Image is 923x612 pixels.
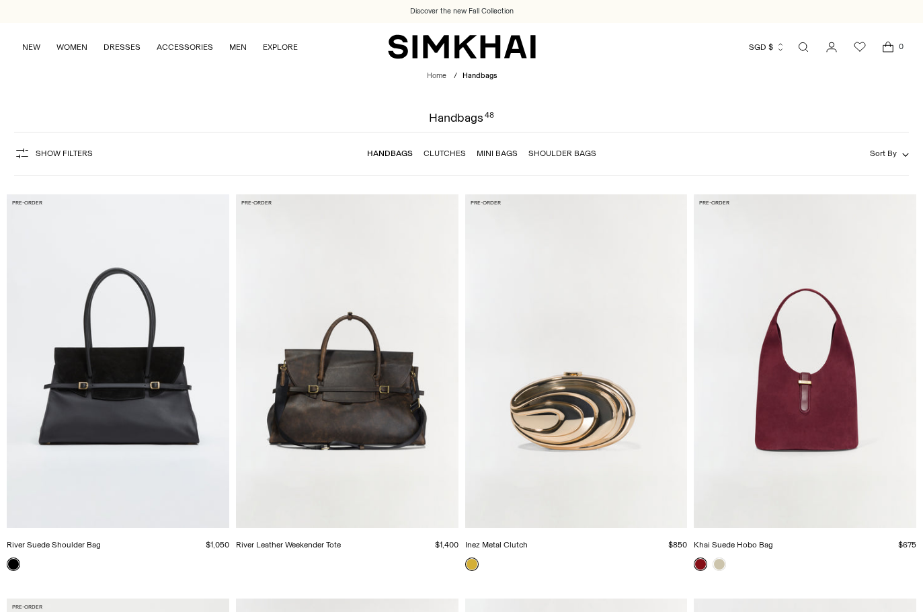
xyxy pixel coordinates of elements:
a: Inez Metal Clutch [465,540,528,549]
span: $1,400 [435,540,458,549]
nav: breadcrumbs [427,71,497,82]
a: Go to the account page [818,34,845,61]
span: 0 [895,40,907,52]
button: SGD $ [749,32,785,62]
span: $850 [668,540,687,549]
a: Open cart modal [875,34,901,61]
span: $675 [898,540,916,549]
div: 48 [485,112,494,124]
nav: Linked collections [367,139,596,167]
a: NEW [22,32,40,62]
h1: Handbags [429,112,494,124]
a: Mini Bags [477,149,518,158]
a: Shoulder Bags [528,149,596,158]
span: Sort By [870,149,897,158]
a: River Suede Shoulder Bag [7,540,101,549]
a: River Leather Weekender Tote [236,540,341,549]
button: Show Filters [14,143,93,164]
a: Open search modal [790,34,817,61]
a: MEN [229,32,247,62]
span: $1,050 [206,540,229,549]
a: ACCESSORIES [157,32,213,62]
a: River Suede Shoulder Bag [7,194,229,528]
span: Show Filters [36,149,93,158]
a: Khai Suede Hobo Bag [694,194,916,528]
a: WOMEN [56,32,87,62]
a: Handbags [367,149,413,158]
button: Sort By [870,146,909,161]
a: Inez Metal Clutch [465,194,688,528]
a: Khai Suede Hobo Bag [694,540,773,549]
span: Handbags [463,71,497,80]
div: / [454,71,457,82]
a: Home [427,71,446,80]
a: SIMKHAI [388,34,536,60]
a: Discover the new Fall Collection [410,6,514,17]
a: EXPLORE [263,32,298,62]
a: DRESSES [104,32,141,62]
a: Clutches [424,149,466,158]
a: River Leather Weekender Tote [236,194,458,528]
a: Wishlist [846,34,873,61]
